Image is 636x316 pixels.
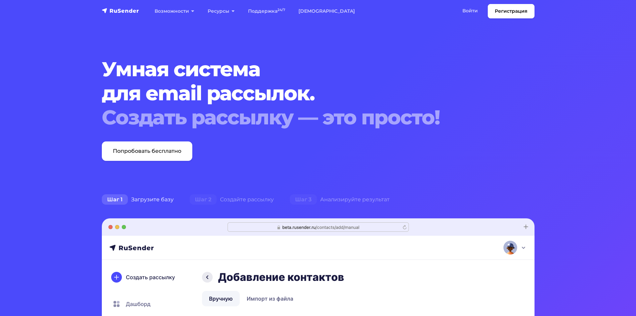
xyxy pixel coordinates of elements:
[277,8,285,12] sup: 24/7
[102,57,498,129] h1: Умная система для email рассылок.
[292,4,362,18] a: [DEMOGRAPHIC_DATA]
[201,4,241,18] a: Ресурсы
[456,4,484,18] a: Войти
[282,193,398,206] div: Анализируйте результат
[102,141,192,161] a: Попробовать бесплатно
[102,7,139,14] img: RuSender
[290,194,317,205] span: Шаг 3
[241,4,292,18] a: Поддержка24/7
[182,193,282,206] div: Создайте рассылку
[102,105,498,129] div: Создать рассылку — это просто!
[148,4,201,18] a: Возможности
[190,194,217,205] span: Шаг 2
[102,194,128,205] span: Шаг 1
[488,4,535,18] a: Регистрация
[94,193,182,206] div: Загрузите базу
